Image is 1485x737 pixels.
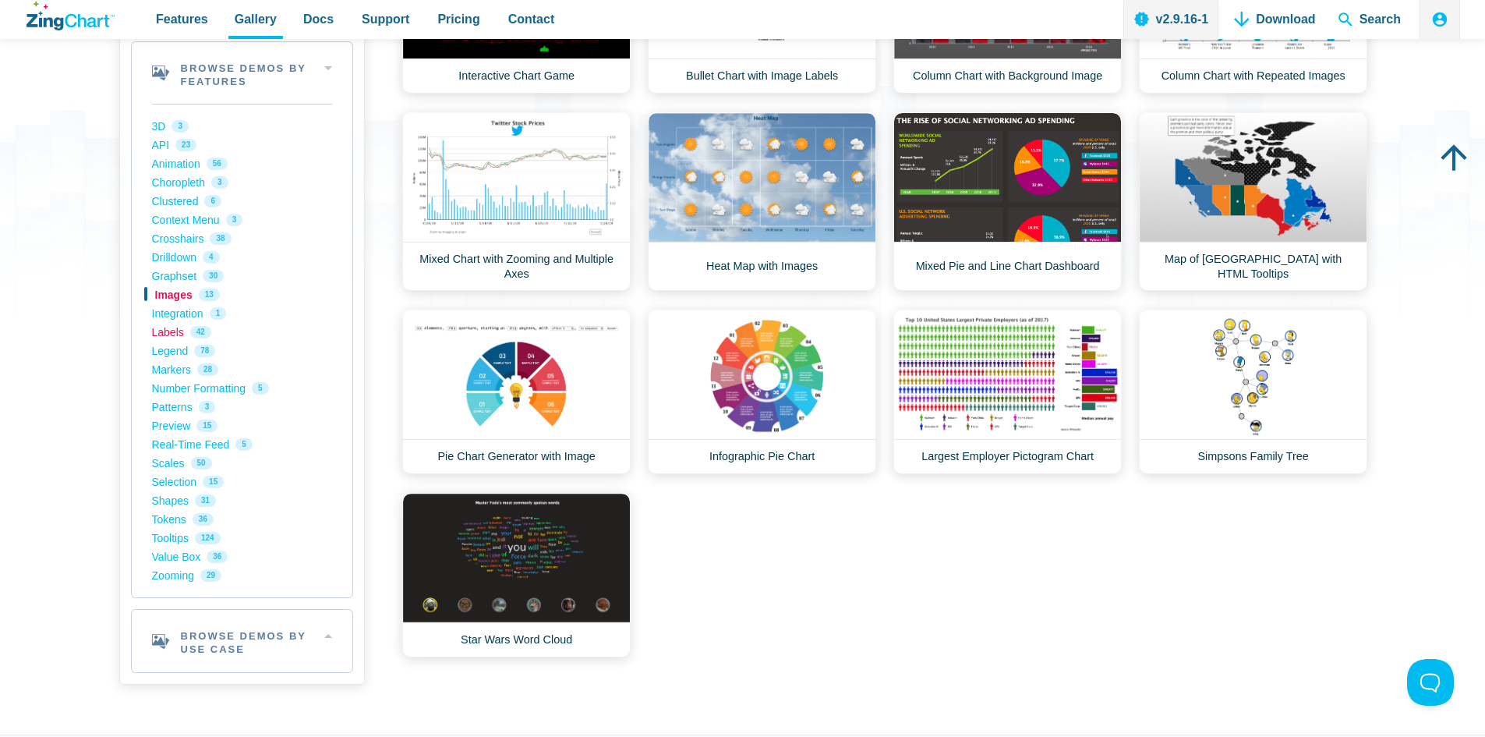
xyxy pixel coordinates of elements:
[156,9,208,30] span: Features
[1139,112,1367,291] a: Map of [GEOGRAPHIC_DATA] with HTML Tooltips
[508,9,555,30] span: Contact
[402,493,631,657] a: Star Wars Word Cloud
[648,310,876,474] a: Infographic Pie Chart
[402,310,631,474] a: Pie Chart Generator with Image
[648,112,876,291] a: Heat Map with Images
[893,112,1122,291] a: Mixed Pie and Line Chart Dashboard
[437,9,479,30] span: Pricing
[1407,659,1454,706] iframe: Toggle Customer Support
[27,2,115,30] a: ZingChart Logo. Click to return to the homepage
[132,610,352,672] h2: Browse Demos By Use Case
[235,9,277,30] span: Gallery
[362,9,409,30] span: Support
[303,9,334,30] span: Docs
[893,310,1122,474] a: Largest Employer Pictogram Chart
[402,112,631,291] a: Mixed Chart with Zooming and Multiple Axes
[132,42,352,105] h2: Browse Demos By Features
[1139,310,1367,474] a: Simpsons Family Tree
